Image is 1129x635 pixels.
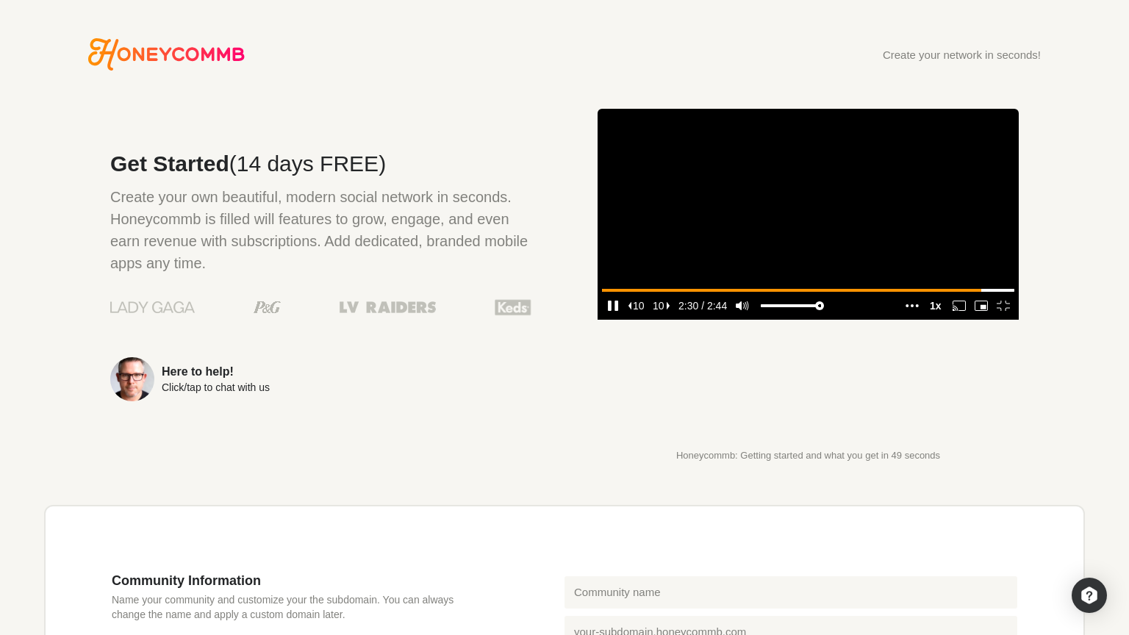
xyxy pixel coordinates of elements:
span: (14 days FREE) [229,151,386,176]
a: Go to Honeycommb homepage [88,38,245,71]
img: Lady Gaga [110,296,195,318]
p: Name your community and customize your the subdomain. You can always change the name and apply a ... [112,592,476,622]
p: Honeycommb: Getting started and what you get in 49 seconds [598,451,1019,461]
div: Here to help! [162,366,270,378]
img: Sean [110,357,154,401]
input: Community name [564,576,1017,609]
p: Create your own beautiful, modern social network in seconds. Honeycommb is filled will features t... [110,186,531,274]
img: Keds [495,298,531,317]
div: Click/tap to chat with us [162,382,270,392]
img: Las Vegas Raiders [340,301,436,313]
a: Here to help!Click/tap to chat with us [110,357,531,401]
img: Procter & Gamble [254,301,281,313]
div: Open Intercom Messenger [1072,578,1107,613]
svg: Honeycommb [88,38,245,71]
h3: Community Information [112,573,476,589]
div: Create your network in seconds! [883,49,1041,60]
h2: Get Started [110,153,531,175]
